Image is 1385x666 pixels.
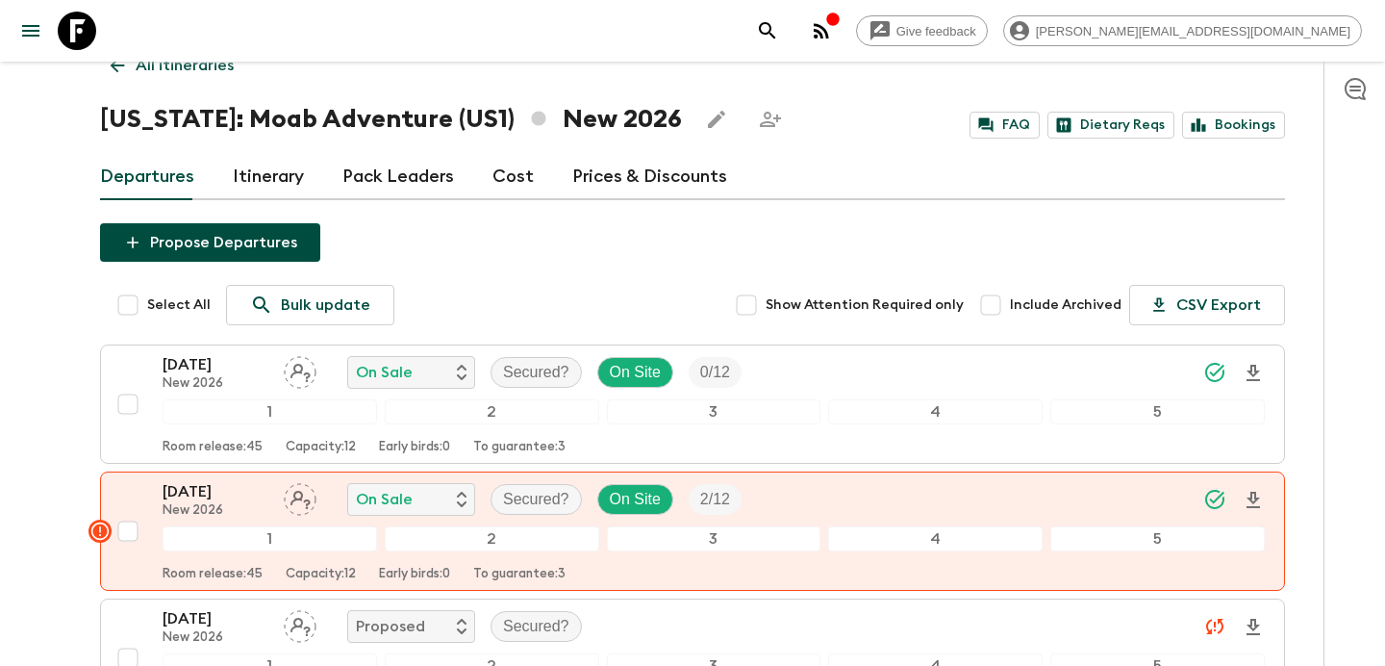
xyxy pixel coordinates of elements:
[100,46,244,85] a: All itineraries
[100,472,1285,591] button: [DATE]New 2026Assign pack leaderOn SaleSecured?On SiteTrip Fill12345Room release:45Capacity:12Ear...
[100,100,682,139] h1: [US_STATE]: Moab Adventure (US1) New 2026
[828,526,1043,551] div: 4
[1242,616,1265,639] svg: Download Onboarding
[163,376,268,392] p: New 2026
[163,480,268,503] p: [DATE]
[385,399,599,424] div: 2
[828,399,1043,424] div: 4
[100,154,194,200] a: Departures
[689,357,742,388] div: Trip Fill
[697,100,736,139] button: Edit this itinerary
[12,12,50,50] button: menu
[886,24,987,38] span: Give feedback
[284,489,316,504] span: Assign pack leader
[766,295,964,315] span: Show Attention Required only
[147,295,211,315] span: Select All
[379,440,450,455] p: Early birds: 0
[136,54,234,77] p: All itineraries
[610,361,661,384] p: On Site
[597,484,673,515] div: On Site
[1050,526,1265,551] div: 5
[385,526,599,551] div: 2
[286,440,356,455] p: Capacity: 12
[607,399,821,424] div: 3
[379,567,450,582] p: Early birds: 0
[1003,15,1362,46] div: [PERSON_NAME][EMAIL_ADDRESS][DOMAIN_NAME]
[163,440,263,455] p: Room release: 45
[491,484,582,515] div: Secured?
[226,285,394,325] a: Bulk update
[1203,615,1226,638] svg: Unable to sync - Check prices and secured
[356,615,425,638] p: Proposed
[284,362,316,377] span: Assign pack leader
[163,567,263,582] p: Room release: 45
[356,488,413,511] p: On Sale
[284,616,316,631] span: Assign pack leader
[689,484,742,515] div: Trip Fill
[1025,24,1361,38] span: [PERSON_NAME][EMAIL_ADDRESS][DOMAIN_NAME]
[503,361,569,384] p: Secured?
[281,294,370,317] p: Bulk update
[1047,112,1174,139] a: Dietary Reqs
[1010,295,1121,315] span: Include Archived
[163,607,268,630] p: [DATE]
[607,526,821,551] div: 3
[163,526,377,551] div: 1
[163,353,268,376] p: [DATE]
[342,154,454,200] a: Pack Leaders
[233,154,304,200] a: Itinerary
[163,630,268,646] p: New 2026
[163,399,377,424] div: 1
[473,567,566,582] p: To guarantee: 3
[1242,489,1265,512] svg: Download Onboarding
[700,361,730,384] p: 0 / 12
[1129,285,1285,325] button: CSV Export
[492,154,534,200] a: Cost
[163,503,268,519] p: New 2026
[1050,399,1265,424] div: 5
[356,361,413,384] p: On Sale
[503,488,569,511] p: Secured?
[100,223,320,262] button: Propose Departures
[597,357,673,388] div: On Site
[751,100,790,139] span: Share this itinerary
[1182,112,1285,139] a: Bookings
[100,345,1285,464] button: [DATE]New 2026Assign pack leaderOn SaleSecured?On SiteTrip Fill12345Room release:45Capacity:12Ear...
[610,488,661,511] p: On Site
[286,567,356,582] p: Capacity: 12
[473,440,566,455] p: To guarantee: 3
[856,15,988,46] a: Give feedback
[700,488,730,511] p: 2 / 12
[491,611,582,642] div: Secured?
[748,12,787,50] button: search adventures
[1203,488,1226,511] svg: Synced Successfully
[503,615,569,638] p: Secured?
[491,357,582,388] div: Secured?
[1203,361,1226,384] svg: Synced Successfully
[572,154,727,200] a: Prices & Discounts
[969,112,1040,139] a: FAQ
[1242,362,1265,385] svg: Download Onboarding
